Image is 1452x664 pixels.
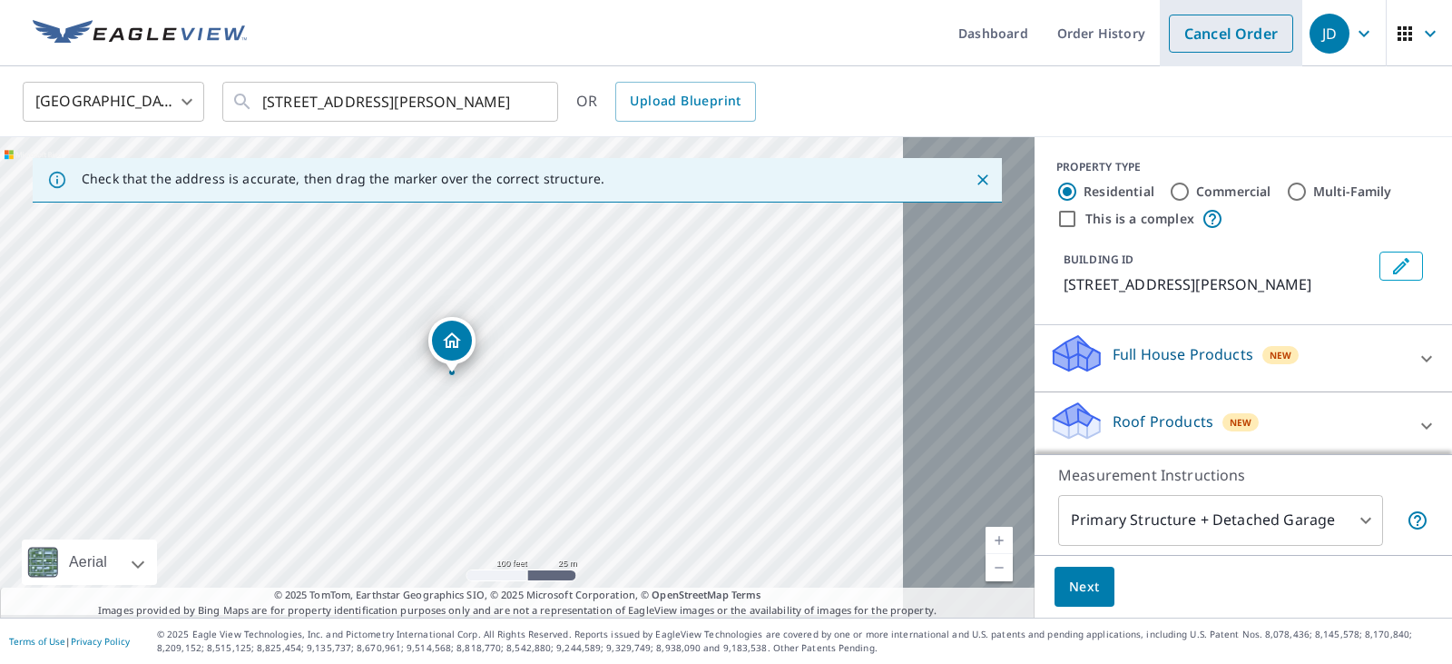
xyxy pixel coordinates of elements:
label: Multi-Family [1313,183,1392,201]
span: © 2025 TomTom, Earthstar Geographics SIO, © 2025 Microsoft Corporation, © [274,588,761,603]
div: JD [1310,14,1349,54]
p: Check that the address is accurate, then drag the marker over the correct structure. [82,171,604,187]
div: Aerial [22,540,157,585]
span: Next [1069,576,1100,599]
a: Cancel Order [1169,15,1293,53]
div: Full House ProductsNew [1049,332,1437,384]
a: Current Level 18, Zoom In [986,527,1013,554]
span: New [1230,415,1252,430]
label: This is a complex [1085,210,1194,228]
a: Privacy Policy [71,635,130,648]
a: Current Level 18, Zoom Out [986,554,1013,581]
div: PROPERTY TYPE [1056,159,1430,175]
div: Roof ProductsNew [1049,400,1437,451]
p: [STREET_ADDRESS][PERSON_NAME] [1064,273,1372,295]
div: [GEOGRAPHIC_DATA] [23,76,204,127]
p: BUILDING ID [1064,252,1133,267]
input: Search by address or latitude-longitude [262,76,521,127]
span: New [1270,348,1292,362]
label: Commercial [1196,183,1271,201]
div: Dropped pin, building 1, Residential property, 3555 Bell Rd Auburn, CA 95603 [428,317,476,373]
span: Your report will include the primary structure and a detached garage if one exists. [1407,510,1428,531]
p: Measurement Instructions [1058,464,1428,486]
a: OpenStreetMap [652,588,728,601]
a: Upload Blueprint [615,82,755,122]
span: Upload Blueprint [630,90,741,113]
p: | [9,636,130,647]
a: Terms [731,588,761,601]
a: Terms of Use [9,635,65,648]
button: Next [1055,567,1114,608]
button: Close [971,168,995,192]
p: Roof Products [1113,411,1213,432]
label: Residential [1084,183,1154,201]
div: Aerial [64,540,113,585]
p: Full House Products [1113,343,1253,365]
button: Edit building 1 [1379,252,1423,281]
p: © 2025 Eagle View Technologies, Inc. and Pictometry International Corp. All Rights Reserved. Repo... [157,628,1443,655]
div: Primary Structure + Detached Garage [1058,495,1383,546]
div: OR [576,82,756,122]
img: EV Logo [33,20,247,47]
